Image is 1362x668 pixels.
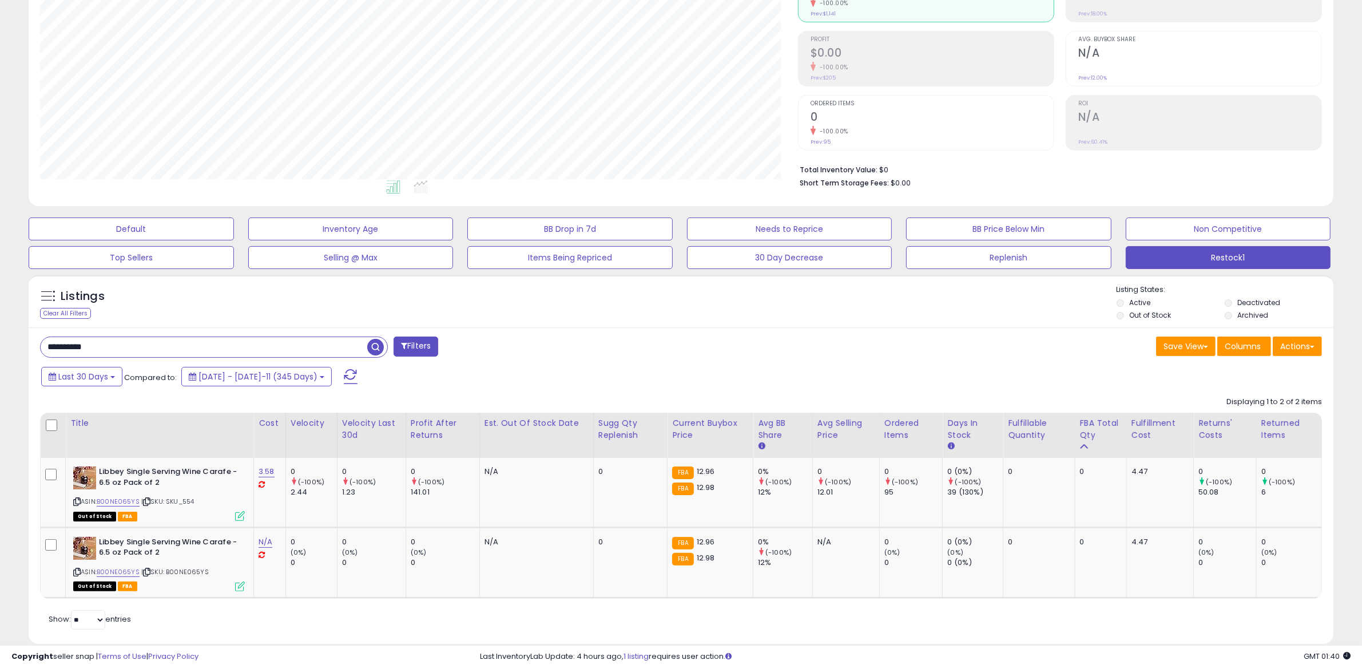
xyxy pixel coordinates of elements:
div: Cost [259,417,281,429]
div: ASIN: [73,467,245,520]
div: 0 [1198,558,1256,568]
div: 0 [1198,467,1256,477]
small: FBA [672,553,693,566]
button: BB Price Below Min [906,218,1111,240]
small: (-100%) [1206,477,1232,487]
div: 141.01 [411,487,479,497]
span: 12.98 [697,552,715,563]
small: FBA [672,483,693,495]
div: 0 [598,537,659,547]
label: Out of Stock [1129,310,1171,320]
p: N/A [485,537,585,547]
button: Last 30 Days [41,367,122,386]
button: Selling @ Max [248,246,454,269]
div: 0 [342,467,406,477]
div: 50.08 [1198,487,1256,497]
div: 0 [411,558,479,568]
button: Replenish [906,246,1111,269]
button: Items Being Repriced [467,246,673,269]
span: 12.96 [697,536,715,547]
div: 0 [411,537,479,547]
small: (-100%) [955,477,982,487]
div: Profit After Returns [411,417,475,441]
small: Prev: $205 [811,74,836,81]
th: Please note that this number is a calculation based on your required days of coverage and your ve... [593,413,668,458]
div: Velocity Last 30d [342,417,401,441]
span: Compared to: [124,372,177,383]
a: B00NE065YS [97,497,140,507]
small: (0%) [291,548,307,557]
div: Displaying 1 to 2 of 2 items [1226,397,1322,408]
button: Save View [1156,337,1216,356]
div: N/A [817,537,871,547]
button: Filters [394,337,438,357]
div: 0 [1198,537,1256,547]
small: (0%) [411,548,427,557]
h2: N/A [1078,46,1321,62]
div: Returns' Costs [1198,417,1252,441]
small: (0%) [342,548,358,557]
div: FBA Total Qty [1080,417,1122,441]
button: Inventory Age [248,218,454,240]
button: Top Sellers [29,246,234,269]
small: (-100%) [765,548,792,557]
div: 0 (0%) [947,467,1003,477]
span: Profit [811,37,1054,43]
small: FBA [672,467,693,479]
span: Ordered Items [811,101,1054,107]
div: 0 [884,537,943,547]
div: 0 [1080,537,1118,547]
small: Prev: 12.00% [1078,74,1107,81]
button: Non Competitive [1126,218,1331,240]
div: Returned Items [1261,417,1317,441]
div: 0% [758,467,812,477]
small: (0%) [1261,548,1277,557]
span: Avg. Buybox Share [1078,37,1321,43]
div: 0 [1261,558,1321,568]
div: 0 (0%) [947,537,1003,547]
b: Libbey Single Serving Wine Carafe - 6.5 oz Pack of 2 [99,537,238,561]
div: 4.47 [1131,537,1185,547]
small: -100.00% [816,63,848,72]
span: 12.96 [697,466,715,477]
div: 0 [342,558,406,568]
button: BB Drop in 7d [467,218,673,240]
button: [DATE] - [DATE]-11 (345 Days) [181,367,332,386]
div: Fulfillable Quantity [1008,417,1070,441]
small: (-100%) [298,477,324,487]
div: Est. Out Of Stock Date [485,417,589,429]
div: 0 [884,467,943,477]
div: 95 [884,487,943,497]
div: Clear All Filters [40,308,91,319]
div: 0 [817,467,879,477]
span: ROI [1078,101,1321,107]
div: 39 (130%) [947,487,1003,497]
div: seller snap | | [11,651,198,662]
div: Current Buybox Price [672,417,748,441]
button: Default [29,218,234,240]
span: All listings that are currently out of stock and unavailable for purchase on Amazon [73,582,116,591]
h5: Listings [61,288,105,305]
div: 12% [758,558,812,568]
div: Velocity [291,417,332,429]
label: Deactivated [1237,298,1280,307]
span: Last 30 Days [58,371,108,382]
a: 1 listing [624,651,649,662]
div: 6 [1261,487,1321,497]
button: Needs to Reprice [687,218,892,240]
p: N/A [485,467,585,477]
small: FBA [672,537,693,550]
div: 0 [411,467,479,477]
div: 0 [598,467,659,477]
a: Privacy Policy [148,651,198,662]
span: [DATE] - [DATE]-11 (345 Days) [198,371,317,382]
small: (-100%) [892,477,918,487]
div: 0 [884,558,943,568]
small: (-100%) [350,477,376,487]
b: Libbey Single Serving Wine Carafe - 6.5 oz Pack of 2 [99,467,238,491]
small: (-100%) [765,477,792,487]
small: (0%) [1198,548,1214,557]
b: Total Inventory Value: [800,165,877,175]
div: 0 [1261,467,1321,477]
div: 4.47 [1131,467,1185,477]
